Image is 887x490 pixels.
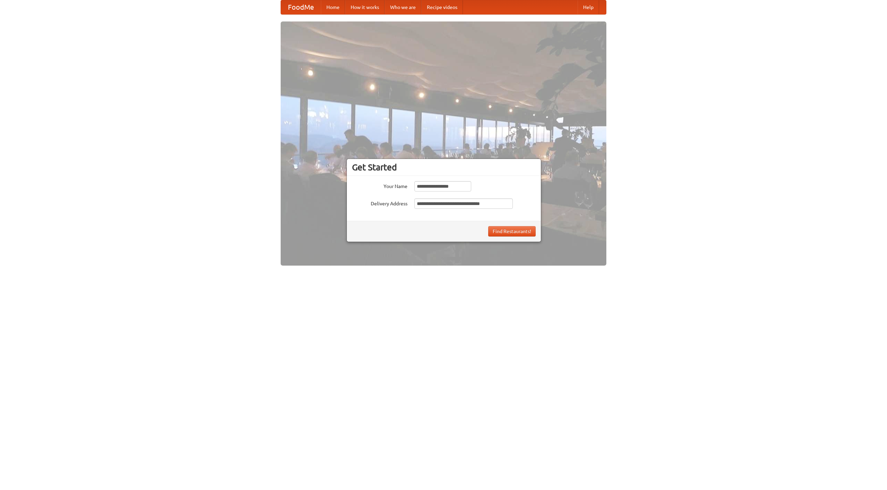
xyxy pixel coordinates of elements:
button: Find Restaurants! [488,226,536,237]
h3: Get Started [352,162,536,172]
label: Delivery Address [352,198,407,207]
a: Home [321,0,345,14]
a: FoodMe [281,0,321,14]
a: How it works [345,0,385,14]
label: Your Name [352,181,407,190]
a: Recipe videos [421,0,463,14]
a: Who we are [385,0,421,14]
a: Help [578,0,599,14]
